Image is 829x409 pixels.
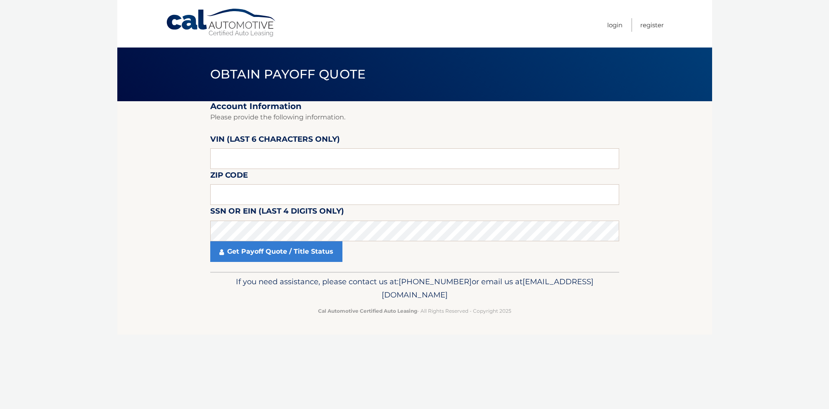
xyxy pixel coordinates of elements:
[210,205,344,220] label: SSN or EIN (last 4 digits only)
[318,308,417,314] strong: Cal Automotive Certified Auto Leasing
[210,67,366,82] span: Obtain Payoff Quote
[210,241,342,262] a: Get Payoff Quote / Title Status
[210,101,619,112] h2: Account Information
[166,8,277,38] a: Cal Automotive
[607,18,622,32] a: Login
[216,275,614,302] p: If you need assistance, please contact us at: or email us at
[210,112,619,123] p: Please provide the following information.
[399,277,472,286] span: [PHONE_NUMBER]
[640,18,664,32] a: Register
[210,169,248,184] label: Zip Code
[216,307,614,315] p: - All Rights Reserved - Copyright 2025
[210,133,340,148] label: VIN (last 6 characters only)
